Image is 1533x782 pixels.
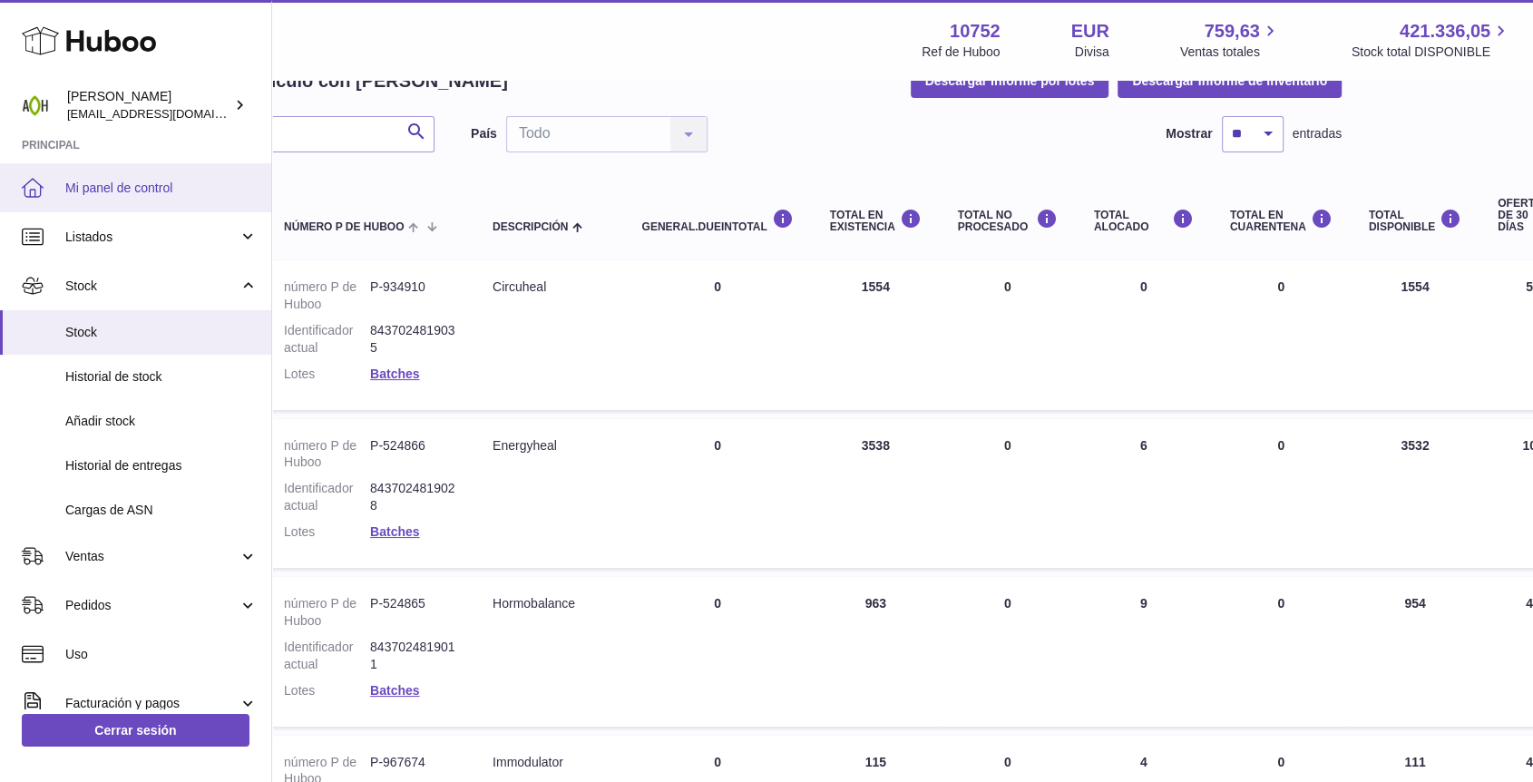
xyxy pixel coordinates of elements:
span: Stock total DISPONIBLE [1352,44,1511,61]
strong: EUR [1071,19,1109,44]
span: 759,63 [1205,19,1260,44]
dt: número P de Huboo [284,595,370,630]
span: Ventas totales [1180,44,1281,61]
span: [EMAIL_ADDRESS][DOMAIN_NAME] [67,106,267,121]
a: Batches [370,683,419,698]
a: 421.336,05 Stock total DISPONIBLE [1352,19,1511,61]
span: Historial de entregas [65,457,258,474]
a: 759,63 Ventas totales [1180,19,1281,61]
td: 0 [1076,260,1212,409]
label: País [471,125,497,142]
td: 954 [1351,577,1479,726]
a: Cerrar sesión [22,714,249,747]
dt: Identificador actual [284,480,370,514]
div: [PERSON_NAME] [67,88,230,122]
dd: P-524865 [370,595,456,630]
td: 0 [623,260,811,409]
td: 0 [940,260,1076,409]
dt: Lotes [284,366,370,383]
strong: 10752 [950,19,1001,44]
span: Añadir stock [65,413,258,430]
dd: P-934910 [370,279,456,313]
td: 0 [623,577,811,726]
dt: Identificador actual [284,639,370,673]
dt: número P de Huboo [284,279,370,313]
td: 0 [940,419,1076,568]
td: 3538 [812,419,940,568]
a: Batches [370,524,419,539]
div: Hormobalance [493,595,605,612]
td: 0 [623,419,811,568]
button: Descargar Informe de inventario [1118,64,1342,97]
div: Total en CUARENTENA [1230,209,1333,233]
dt: Lotes [284,523,370,541]
dt: número P de Huboo [284,437,370,472]
div: Total ALOCADO [1094,209,1194,233]
dd: P-524866 [370,437,456,472]
div: Total DISPONIBLE [1369,209,1461,233]
button: Descargar Informe por lotes [911,64,1109,97]
td: 963 [812,577,940,726]
span: Pedidos [65,597,239,614]
span: Stock [65,278,239,295]
span: Listados [65,229,239,246]
div: Energyheal [493,437,605,455]
td: 6 [1076,419,1212,568]
div: Total NO PROCESADO [958,209,1058,233]
span: Descripción [493,221,568,233]
span: 0 [1277,438,1284,453]
dd: 8437024819035 [370,322,456,357]
h2: Historial del artículo con [PERSON_NAME] [139,69,508,93]
div: Ref de Huboo [922,44,1000,61]
dt: Identificador actual [284,322,370,357]
td: 9 [1076,577,1212,726]
span: Stock [65,324,258,341]
span: 0 [1277,755,1284,769]
div: Total en EXISTENCIA [830,209,922,233]
td: 0 [940,577,1076,726]
span: 0 [1277,596,1284,611]
div: Immodulator [493,754,605,771]
span: Cargas de ASN [65,502,258,519]
span: Historial de stock [65,368,258,386]
dd: 8437024819028 [370,480,456,514]
label: Mostrar [1166,125,1212,142]
span: entradas [1293,125,1342,142]
td: 3532 [1351,419,1479,568]
span: Facturación y pagos [65,695,239,712]
dd: 8437024819011 [370,639,456,673]
td: 1554 [812,260,940,409]
td: 1554 [1351,260,1479,409]
dt: Lotes [284,682,370,699]
a: Batches [370,367,419,381]
span: Uso [65,646,258,663]
span: 0 [1277,279,1284,294]
div: general.dueInTotal [641,209,793,233]
span: número P de Huboo [284,221,404,233]
div: Divisa [1075,44,1109,61]
img: info@adaptohealue.com [22,92,49,119]
div: Circuheal [493,279,605,296]
span: Ventas [65,548,239,565]
span: Mi panel de control [65,180,258,197]
span: 421.336,05 [1400,19,1490,44]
